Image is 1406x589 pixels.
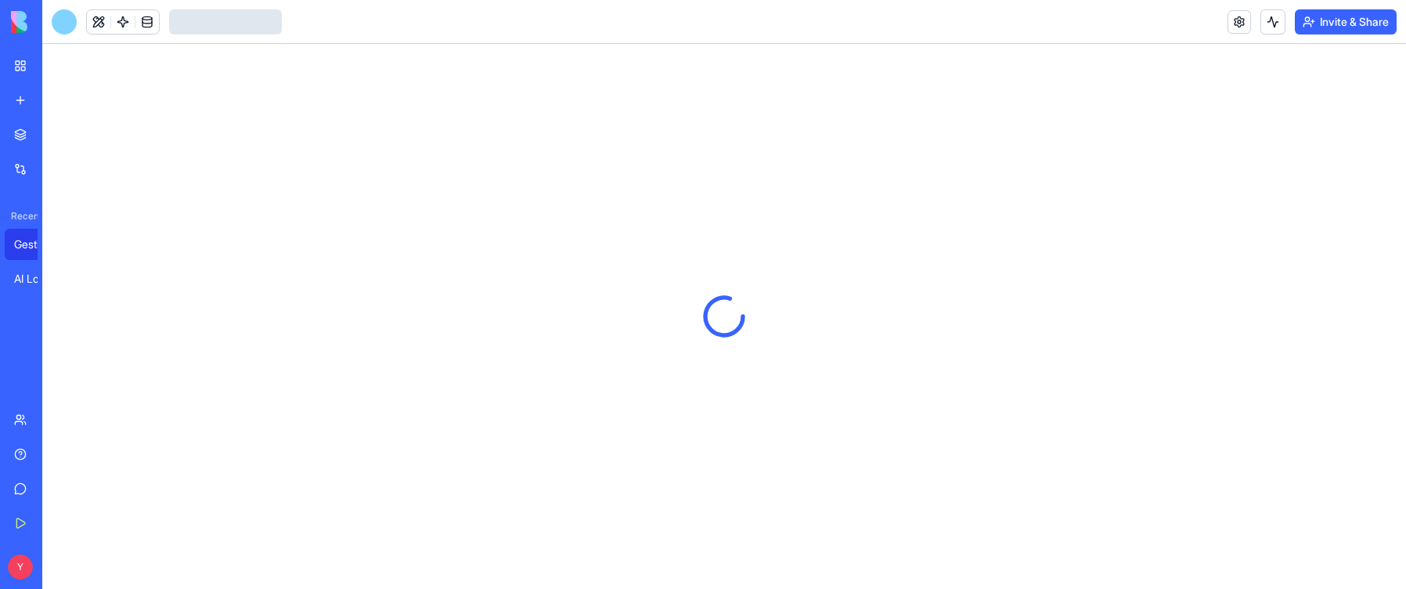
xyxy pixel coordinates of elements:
span: Y [8,555,33,580]
div: Gestión de Predicación Pública [14,237,58,252]
span: Recent [5,210,38,222]
img: logo [11,11,108,33]
div: AI Logo Generator [14,271,58,287]
a: Gestión de Predicación Pública [5,229,67,260]
button: Invite & Share [1295,9,1397,34]
a: AI Logo Generator [5,263,67,294]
